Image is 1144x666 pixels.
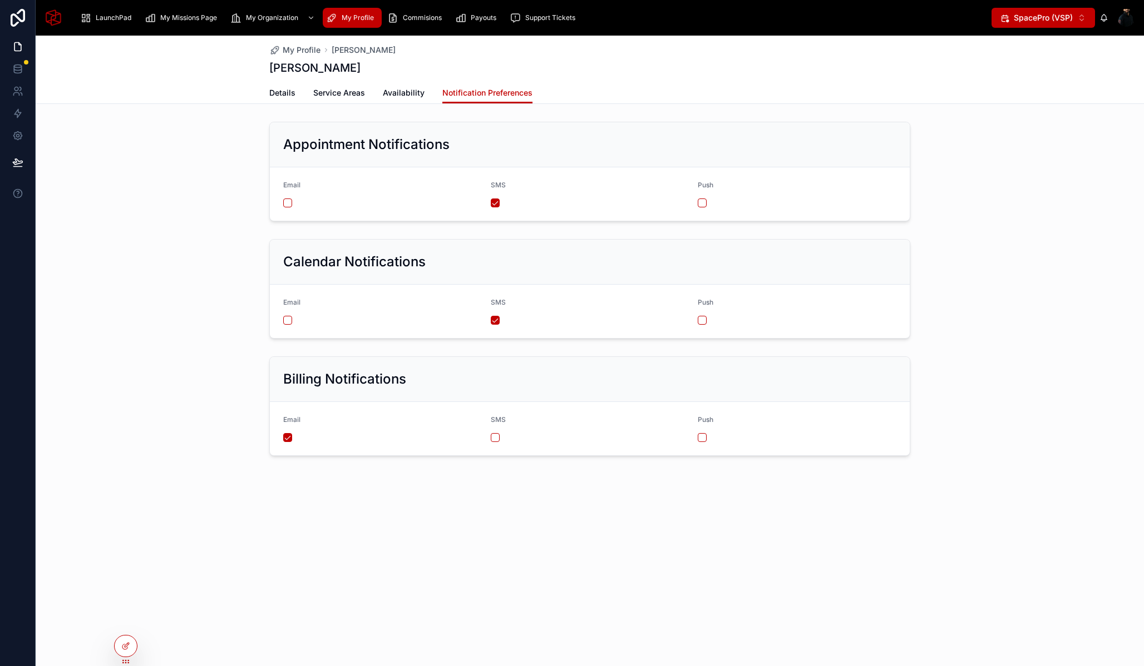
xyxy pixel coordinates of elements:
[269,60,361,76] h1: [PERSON_NAME]
[1014,12,1073,23] span: SpacePro (VSP)
[77,8,139,28] a: LaunchPad
[313,83,365,105] a: Service Areas
[383,83,425,105] a: Availability
[384,8,450,28] a: Commisions
[283,370,406,388] h2: Billing Notifications
[491,298,506,306] span: SMS
[160,13,217,22] span: My Missions Page
[491,415,506,424] span: SMS
[323,8,382,28] a: My Profile
[283,136,450,153] h2: Appointment Notifications
[698,415,713,424] span: Push
[698,181,713,189] span: Push
[452,8,504,28] a: Payouts
[383,87,425,98] span: Availability
[246,13,298,22] span: My Organization
[313,87,365,98] span: Service Areas
[269,83,295,105] a: Details
[283,181,300,189] span: Email
[698,298,713,306] span: Push
[471,13,496,22] span: Payouts
[403,13,442,22] span: Commisions
[442,83,532,104] a: Notification Preferences
[283,253,426,271] h2: Calendar Notifications
[442,87,532,98] span: Notification Preferences
[283,44,320,56] span: My Profile
[332,44,396,56] a: [PERSON_NAME]
[506,8,583,28] a: Support Tickets
[71,6,992,30] div: scrollable content
[491,181,506,189] span: SMS
[283,415,300,424] span: Email
[342,13,374,22] span: My Profile
[992,8,1095,28] button: Select Button
[269,87,295,98] span: Details
[283,298,300,306] span: Email
[269,44,320,56] a: My Profile
[227,8,320,28] a: My Organization
[141,8,225,28] a: My Missions Page
[525,13,575,22] span: Support Tickets
[96,13,131,22] span: LaunchPad
[45,9,62,27] img: App logo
